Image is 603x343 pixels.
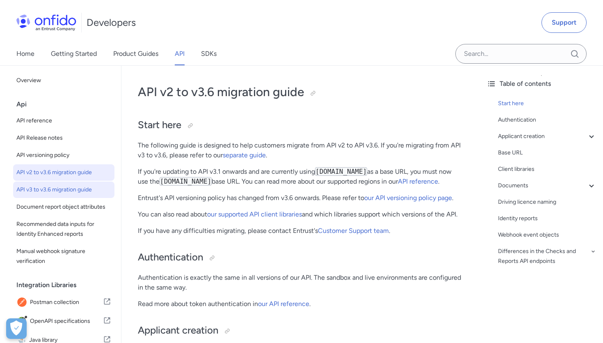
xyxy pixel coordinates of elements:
[498,148,596,158] a: Base URL
[138,226,464,236] p: If you have any difficulties migrating, please contact Entrust's .
[13,164,114,181] a: API v2 to v3.6 migration guide
[16,14,76,31] img: Onfido Logo
[16,277,118,293] div: Integration Libraries
[138,193,464,203] p: Entrust's API versioning policy has changed from v3.6 onwards. Please refer to .
[138,324,464,338] h2: Applicant creation
[30,315,103,327] span: OpenAPI specifications
[87,16,136,29] h1: Developers
[16,246,111,266] span: Manual webhook signature verification
[13,293,114,311] a: IconPostman collectionPostman collection
[160,177,212,186] code: [DOMAIN_NAME]
[201,42,217,65] a: SDKs
[138,118,464,132] h2: Start here
[13,312,114,330] a: IconOpenAPI specificationsOpenAPI specifications
[138,273,464,292] p: Authentication is exactly the same in all versions of our API. The sandbox and live environments ...
[16,168,111,177] span: API v2 to v3.6 migration guide
[498,99,596,108] a: Start here
[175,42,185,65] a: API
[16,219,111,239] span: Recommended data inputs for Identity Enhanced reports
[13,72,114,89] a: Overview
[498,131,596,141] a: Applicant creation
[498,230,596,240] a: Webhook event objects
[541,12,587,33] a: Support
[16,202,111,212] span: Document report object attributes
[13,147,114,163] a: API versioning policy
[113,42,158,65] a: Product Guides
[51,42,97,65] a: Getting Started
[16,42,34,65] a: Home
[455,44,587,64] input: Onfido search input field
[13,216,114,242] a: Recommended data inputs for Identity Enhanced reports
[16,133,111,143] span: API Release notes
[13,243,114,269] a: Manual webhook signature verification
[364,194,452,202] a: our API versioning policy page
[13,130,114,146] a: API Release notes
[16,150,111,160] span: API versioning policy
[13,182,114,198] a: API v3 to v3.6 migration guide
[498,246,596,266] a: Differences in the Checks and Reports API endpoints
[498,197,596,207] a: Driving licence naming
[498,115,596,125] a: Authentication
[138,251,464,265] h2: Authentication
[16,315,30,327] img: IconOpenAPI specifications
[16,185,111,195] span: API v3 to v3.6 migration guide
[13,199,114,215] a: Document report object attributes
[258,300,309,308] a: our API reference
[16,116,111,126] span: API reference
[138,299,464,309] p: Read more about token authentication in .
[498,214,596,223] a: Identity reports
[16,76,111,85] span: Overview
[398,177,438,185] a: API reference
[315,167,367,176] code: [DOMAIN_NAME]
[487,79,596,89] div: Table of contents
[138,140,464,160] p: The following guide is designed to help customers migrate from API v2 to API v3.6. If you're migr...
[16,297,30,308] img: IconPostman collection
[6,318,27,339] button: Open Preferences
[207,210,302,218] a: our supported API client libraries
[138,167,464,186] p: If you're updating to API v3.1 onwards and are currently using as a base URL, you must now use th...
[6,318,27,339] div: Cookie Preferences
[498,181,596,191] a: Documents
[138,209,464,219] p: You can also read about and which libraries support which versions of the API.
[138,84,464,100] h1: API v2 to v3.6 migration guide
[318,227,389,235] a: Customer Support team
[30,297,103,308] span: Postman collection
[13,113,114,129] a: API reference
[16,96,118,113] div: Api
[223,151,266,159] a: separate guide
[498,164,596,174] a: Client libraries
